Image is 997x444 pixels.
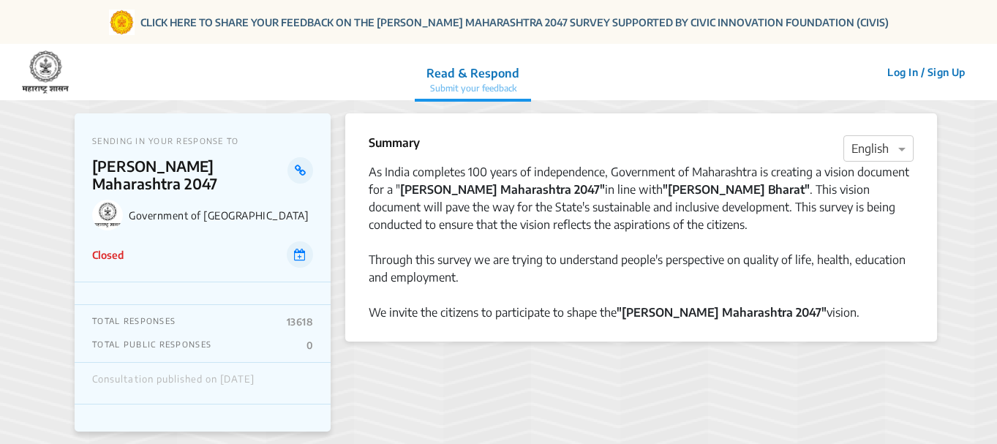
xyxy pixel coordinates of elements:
p: Government of [GEOGRAPHIC_DATA] [129,209,313,222]
p: SENDING IN YOUR RESPONSE TO [92,136,313,146]
p: Submit your feedback [426,82,519,95]
a: CLICK HERE TO SHARE YOUR FEEDBACK ON THE [PERSON_NAME] MAHARASHTRA 2047 SURVEY SUPPORTED BY CIVIC... [140,15,889,30]
div: We invite the citizens to participate to shape the vision. [369,304,914,321]
div: Consultation published on [DATE] [92,374,255,393]
p: TOTAL PUBLIC RESPONSES [92,339,211,351]
p: Read & Respond [426,64,519,82]
p: [PERSON_NAME] Maharashtra 2047 [92,157,287,192]
p: TOTAL RESPONSES [92,316,176,328]
strong: [PERSON_NAME] Maharashtra 2047" [400,182,605,197]
p: 0 [306,339,313,351]
img: 7907nfqetxyivg6ubhai9kg9bhzr [22,50,69,94]
img: Government of Maharashtra logo [92,200,123,230]
strong: "[PERSON_NAME] Bharat" [663,182,810,197]
img: Gom Logo [109,10,135,35]
p: Summary [369,134,420,151]
button: Log In / Sign Up [878,61,975,83]
p: 13618 [287,316,313,328]
div: As India completes 100 years of independence, Government of Maharashtra is creating a vision docu... [369,163,914,233]
strong: "[PERSON_NAME] Maharashtra 2047" [617,305,827,320]
div: Through this survey we are trying to understand people's perspective on quality of life, health, ... [369,251,914,286]
p: Closed [92,247,124,263]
